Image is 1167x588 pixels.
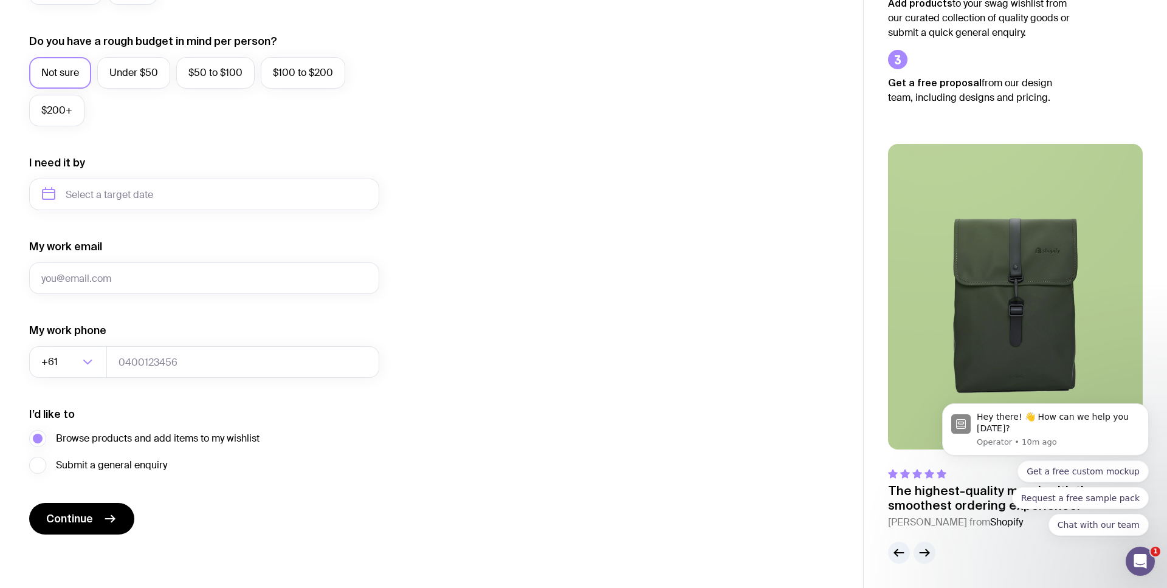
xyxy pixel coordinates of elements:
[41,346,60,378] span: +61
[97,57,170,89] label: Under $50
[29,179,379,210] input: Select a target date
[176,57,255,89] label: $50 to $100
[46,511,93,526] span: Continue
[261,57,345,89] label: $100 to $200
[60,346,79,378] input: Search for option
[1126,547,1155,576] iframe: Intercom live chat
[29,262,379,294] input: you@email.com
[29,323,106,338] label: My work phone
[29,503,134,535] button: Continue
[29,407,75,422] label: I’d like to
[106,346,379,378] input: 0400123456
[888,484,1143,513] p: The highest-quality merch with the smoothest ordering experience.
[29,156,85,170] label: I need it by
[1151,547,1160,556] span: 1
[924,388,1167,582] iframe: Intercom notifications message
[29,95,84,126] label: $200+
[29,34,277,49] label: Do you have a rough budget in mind per person?
[56,431,260,446] span: Browse products and add items to my wishlist
[888,75,1070,105] p: from our design team, including designs and pricing.
[29,57,91,89] label: Not sure
[29,239,102,254] label: My work email
[888,515,1143,530] cite: [PERSON_NAME] from
[888,77,982,88] strong: Get a free proposal
[29,346,107,378] div: Search for option
[56,458,167,473] span: Submit a general enquiry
